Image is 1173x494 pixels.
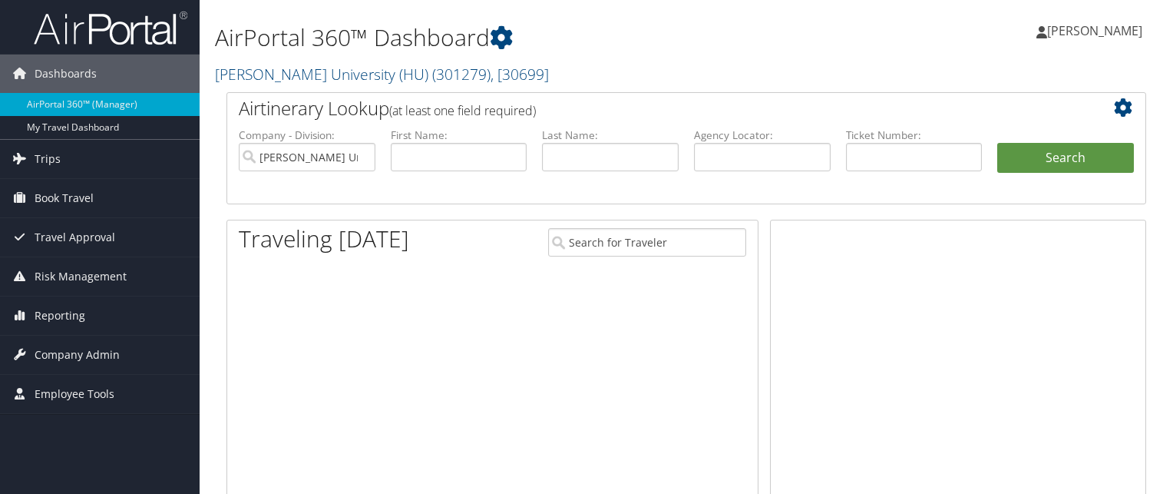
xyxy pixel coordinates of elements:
[35,179,94,217] span: Book Travel
[35,140,61,178] span: Trips
[432,64,491,85] span: ( 301279 )
[239,223,409,255] h1: Traveling [DATE]
[239,95,1057,121] h2: Airtinerary Lookup
[542,128,679,143] label: Last Name:
[997,143,1134,174] button: Search
[491,64,549,85] span: , [ 30699 ]
[391,128,527,143] label: First Name:
[35,218,115,257] span: Travel Approval
[846,128,983,143] label: Ticket Number:
[239,128,375,143] label: Company - Division:
[215,64,549,85] a: [PERSON_NAME] University (HU)
[35,297,85,335] span: Reporting
[35,55,97,93] span: Dashboards
[35,336,120,374] span: Company Admin
[548,228,746,257] input: Search for Traveler
[34,10,187,46] img: airportal-logo.png
[694,128,831,143] label: Agency Locator:
[35,375,114,413] span: Employee Tools
[35,257,127,296] span: Risk Management
[389,102,536,119] span: (at least one field required)
[1047,22,1142,39] span: [PERSON_NAME]
[215,22,844,54] h1: AirPortal 360™ Dashboard
[1036,8,1158,54] a: [PERSON_NAME]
